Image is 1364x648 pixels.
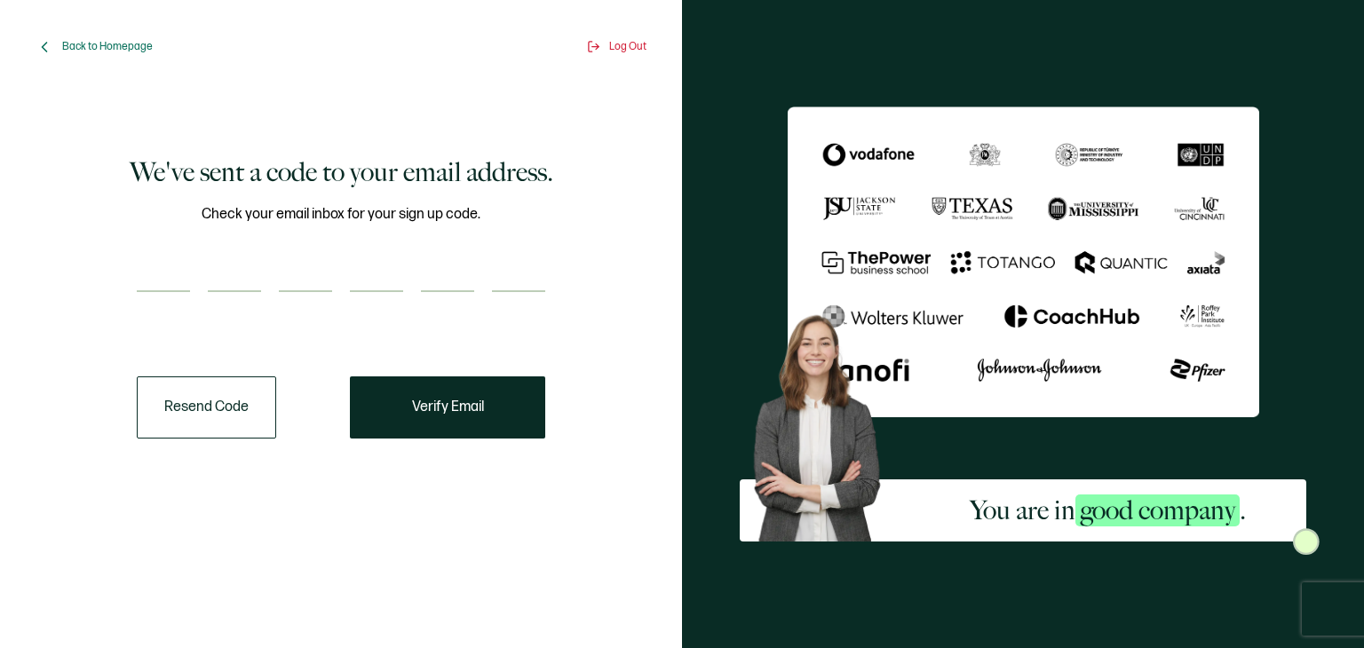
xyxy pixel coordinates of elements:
[130,154,553,190] h1: We've sent a code to your email address.
[202,203,480,225] span: Check your email inbox for your sign up code.
[609,40,646,53] span: Log Out
[740,304,909,541] img: Sertifier Signup - You are in <span class="strong-h">good company</span>. Hero
[137,376,276,439] button: Resend Code
[412,400,484,415] span: Verify Email
[970,493,1246,528] h2: You are in .
[350,376,545,439] button: Verify Email
[62,40,153,53] span: Back to Homepage
[788,107,1259,417] img: Sertifier We've sent a code to your email address.
[1068,448,1364,648] iframe: Chat Widget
